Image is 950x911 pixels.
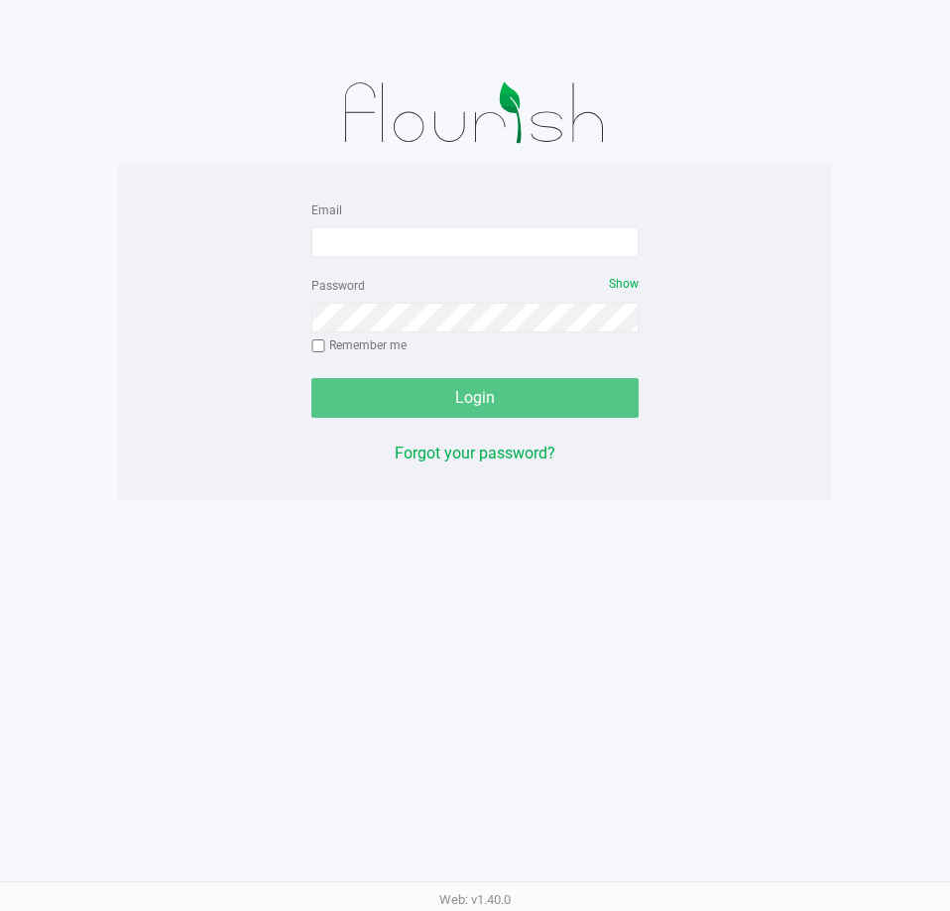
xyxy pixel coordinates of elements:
[311,339,325,353] input: Remember me
[439,892,511,907] span: Web: v1.40.0
[311,277,365,295] label: Password
[311,201,342,219] label: Email
[395,442,555,465] button: Forgot your password?
[311,336,407,354] label: Remember me
[609,277,639,291] span: Show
